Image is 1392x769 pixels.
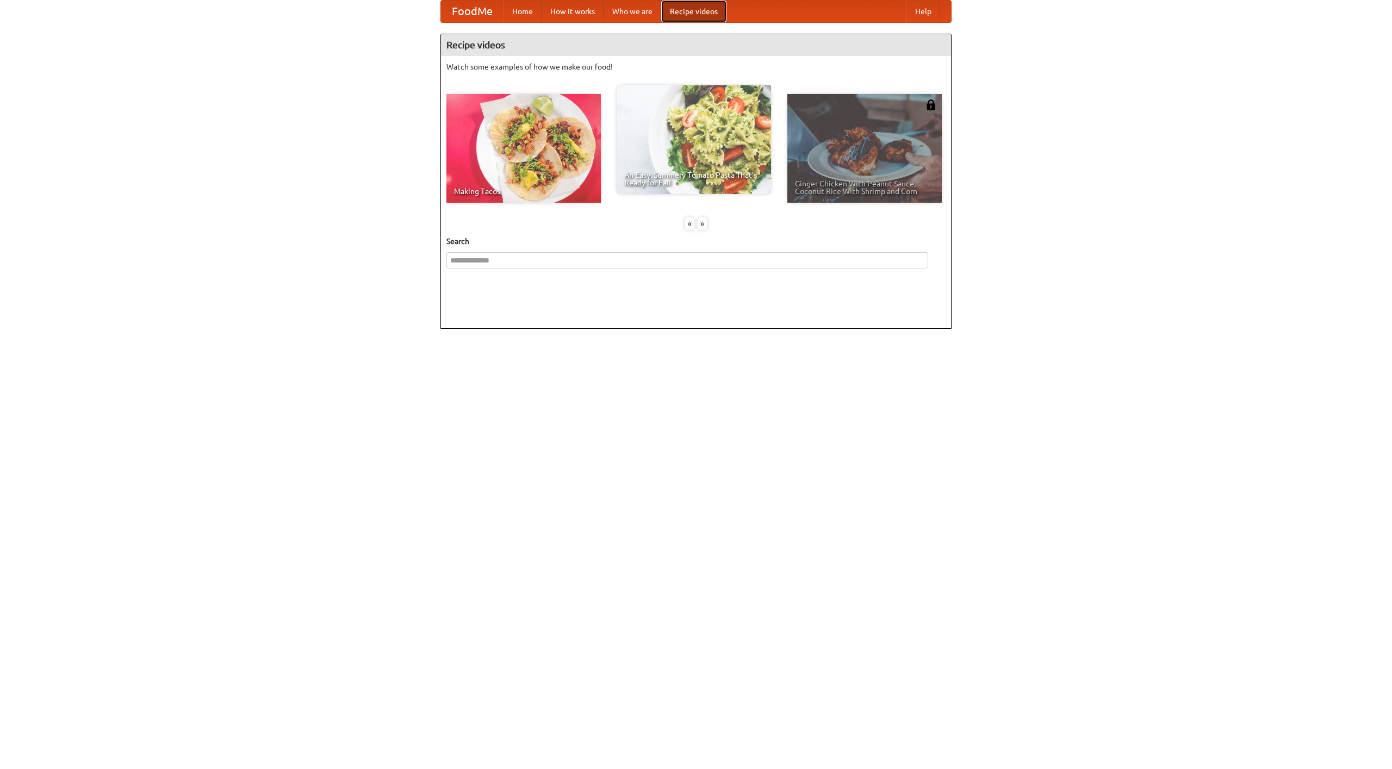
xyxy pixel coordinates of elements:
a: An Easy, Summery Tomato Pasta That's Ready for Fall [617,85,771,194]
h5: Search [446,236,946,247]
a: Help [906,1,940,22]
a: Who we are [604,1,661,22]
div: » [698,217,707,230]
img: 483408.png [925,99,936,110]
a: FoodMe [441,1,504,22]
a: Home [504,1,542,22]
span: Making Tacos [454,187,593,195]
span: An Easy, Summery Tomato Pasta That's Ready for Fall [624,171,763,186]
p: Watch some examples of how we make our food! [446,61,946,72]
a: How it works [542,1,604,22]
a: Making Tacos [446,94,601,203]
div: « [685,217,694,230]
a: Recipe videos [661,1,726,22]
h4: Recipe videos [441,34,951,56]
